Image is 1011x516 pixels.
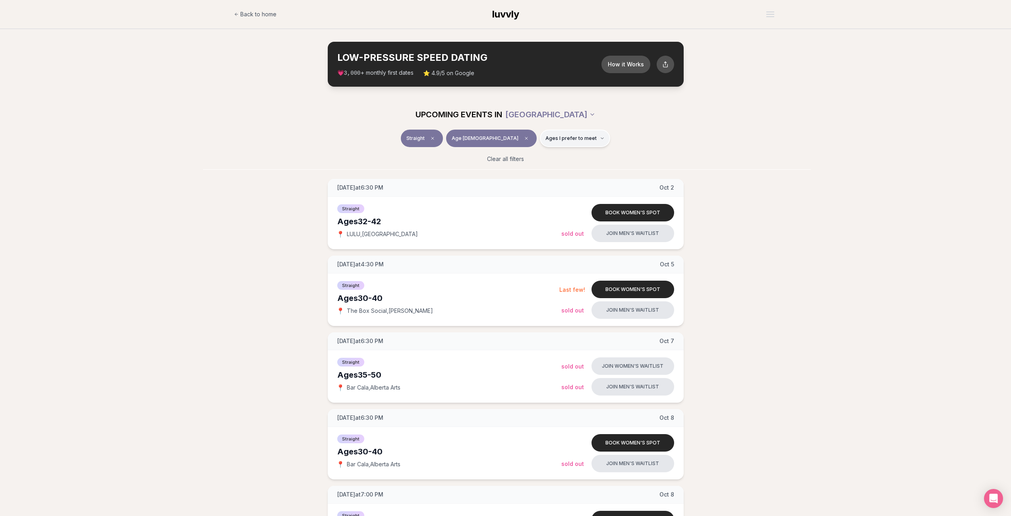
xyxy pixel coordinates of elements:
[337,369,561,380] div: Ages 35-50
[984,489,1003,508] div: Open Intercom Messenger
[240,10,276,18] span: Back to home
[452,135,518,142] span: Age [DEMOGRAPHIC_DATA]
[423,69,474,77] span: ⭐ 4.9/5 on Google
[492,8,519,20] span: luvvly
[337,184,383,192] span: [DATE] at 6:30 PM
[234,6,276,22] a: Back to home
[337,435,364,443] span: Straight
[347,307,433,315] span: The Box Social , [PERSON_NAME]
[347,460,400,468] span: Bar Cala , Alberta Arts
[337,51,601,64] h2: LOW-PRESSURE SPEED DATING
[561,460,584,467] span: Sold Out
[561,230,584,237] span: Sold Out
[337,260,384,268] span: [DATE] at 4:30 PM
[592,378,674,396] button: Join men's waitlist
[337,384,344,391] span: 📍
[416,109,502,120] span: UPCOMING EVENTS IN
[492,8,519,21] a: luvvly
[592,281,674,298] button: Book women's spot
[592,225,674,242] button: Join men's waitlist
[540,130,610,147] button: Ages I prefer to meet
[561,307,584,314] span: Sold Out
[522,134,531,143] span: Clear age
[337,358,364,367] span: Straight
[401,130,443,147] button: StraightClear event type filter
[592,434,674,452] button: Book women's spot
[337,461,344,468] span: 📍
[337,308,344,314] span: 📍
[763,8,777,20] button: Open menu
[347,384,400,392] span: Bar Cala , Alberta Arts
[561,363,584,370] span: Sold Out
[559,286,585,293] span: Last few!
[406,135,425,142] span: Straight
[505,106,595,123] button: [GEOGRAPHIC_DATA]
[337,231,344,237] span: 📍
[545,135,597,142] span: Ages I prefer to meet
[659,491,674,499] span: Oct 8
[601,56,650,73] button: How it Works
[592,357,674,375] button: Join women's waitlist
[337,491,383,499] span: [DATE] at 7:00 PM
[659,337,674,345] span: Oct 7
[337,293,559,304] div: Ages 30-40
[337,216,561,227] div: Ages 32-42
[592,301,674,319] button: Join men's waitlist
[337,337,383,345] span: [DATE] at 6:30 PM
[337,414,383,422] span: [DATE] at 6:30 PM
[660,260,674,268] span: Oct 5
[337,204,364,213] span: Straight
[592,455,674,472] button: Join men's waitlist
[561,384,584,390] span: Sold Out
[446,130,537,147] button: Age [DEMOGRAPHIC_DATA]Clear age
[344,70,361,76] span: 3,000
[482,150,529,168] button: Clear all filters
[347,230,418,238] span: LULU , [GEOGRAPHIC_DATA]
[428,134,437,143] span: Clear event type filter
[337,446,561,457] div: Ages 30-40
[337,69,414,77] span: 💗 + monthly first dates
[337,281,364,290] span: Straight
[592,204,674,221] button: Book women's spot
[659,184,674,192] span: Oct 2
[659,414,674,422] span: Oct 8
